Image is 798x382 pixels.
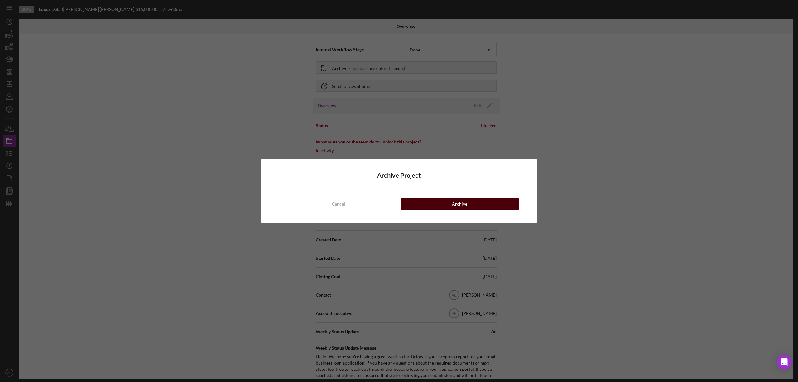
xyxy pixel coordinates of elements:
h4: Archive Project [279,172,519,179]
div: Archive [452,198,467,210]
button: Cancel [279,198,397,210]
button: Archive [401,198,519,210]
div: Cancel [332,198,345,210]
div: Open Intercom Messenger [777,355,792,370]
